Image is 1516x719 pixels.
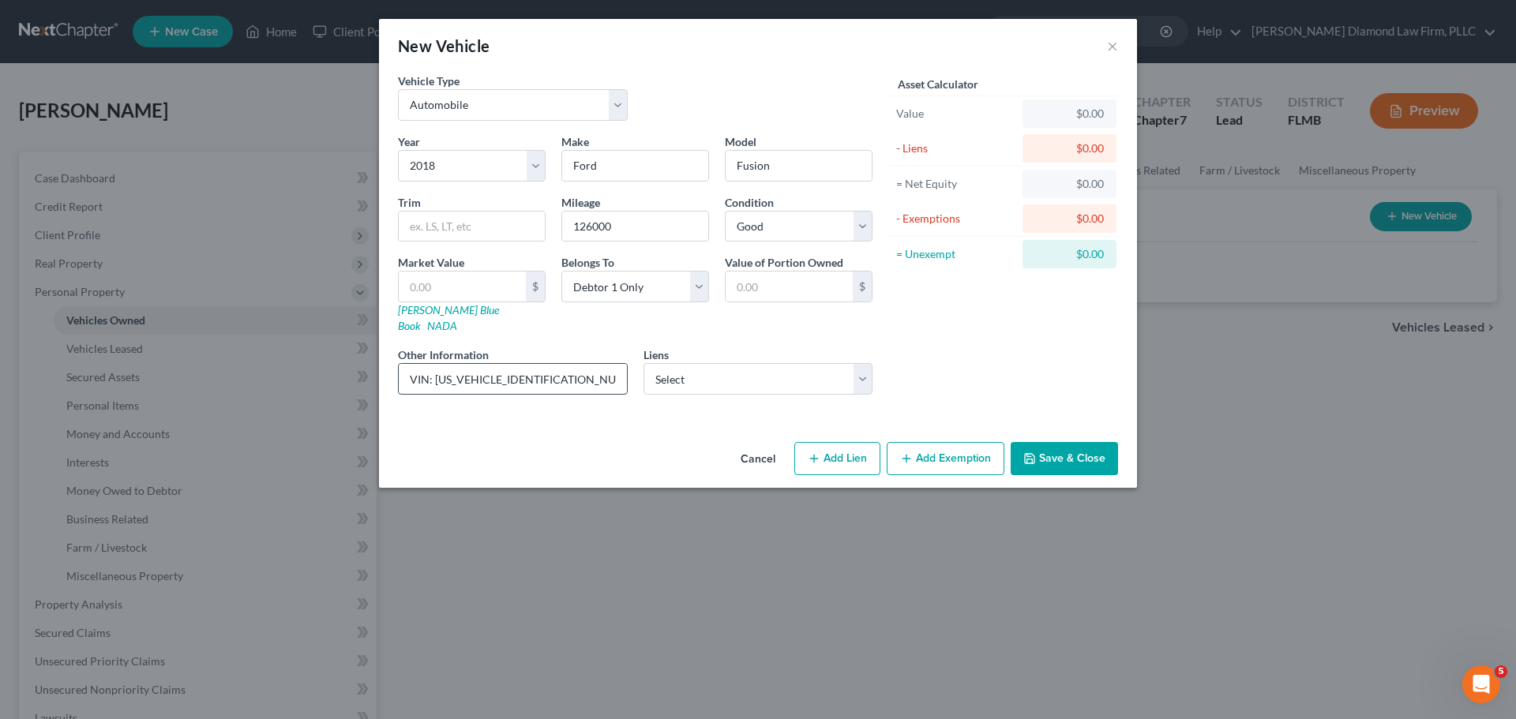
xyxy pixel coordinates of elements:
[1035,211,1104,227] div: $0.00
[398,303,499,332] a: [PERSON_NAME] Blue Book
[725,133,756,150] label: Model
[526,271,545,301] div: $
[896,211,1015,227] div: - Exemptions
[561,135,589,148] span: Make
[853,271,872,301] div: $
[896,176,1015,192] div: = Net Equity
[1011,442,1118,475] button: Save & Close
[427,319,457,332] a: NADA
[398,254,464,271] label: Market Value
[896,106,1015,122] div: Value
[398,133,420,150] label: Year
[726,151,872,181] input: ex. Altima
[644,346,669,363] label: Liens
[1495,665,1507,678] span: 5
[1462,665,1500,703] iframe: Intercom live chat
[398,35,490,57] div: New Vehicle
[398,73,460,89] label: Vehicle Type
[728,444,788,475] button: Cancel
[399,364,627,394] input: (optional)
[898,76,978,92] label: Asset Calculator
[725,254,843,271] label: Value of Portion Owned
[1035,140,1104,156] div: $0.00
[1035,106,1104,122] div: $0.00
[794,442,880,475] button: Add Lien
[399,271,526,301] input: 0.00
[398,194,421,211] label: Trim
[1035,176,1104,192] div: $0.00
[562,151,708,181] input: ex. Nissan
[398,346,489,363] label: Other Information
[726,271,853,301] input: 0.00
[896,140,1015,156] div: - Liens
[399,212,545,242] input: ex. LS, LT, etc
[725,194,774,211] label: Condition
[896,246,1015,262] div: = Unexempt
[561,194,600,211] label: Mileage
[561,256,614,269] span: Belongs To
[887,442,1004,475] button: Add Exemption
[1107,36,1118,55] button: ×
[1035,246,1104,262] div: $0.00
[562,212,708,242] input: --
